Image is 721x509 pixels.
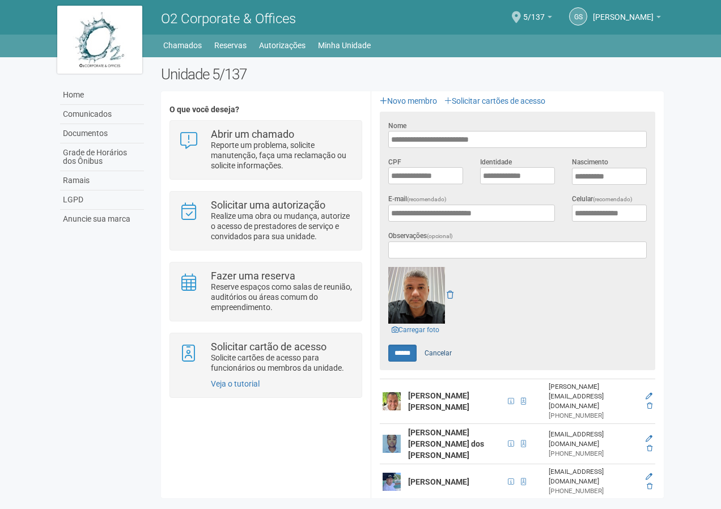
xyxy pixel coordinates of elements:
[179,129,353,171] a: Abrir um chamado Reporte um problema, solicite manutenção, faça uma reclamação ou solicite inform...
[647,482,652,490] a: Excluir membro
[60,210,144,228] a: Anuncie sua marca
[407,196,447,202] span: (recomendado)
[549,486,638,496] div: [PHONE_NUMBER]
[161,11,296,27] span: O2 Corporate & Offices
[211,270,295,282] strong: Fazer uma reserva
[523,2,545,22] span: 5/137
[388,231,453,241] label: Observações
[549,449,638,459] div: [PHONE_NUMBER]
[572,194,633,205] label: Celular
[211,353,353,373] p: Solicite cartões de acesso para funcionários ou membros da unidade.
[593,14,661,23] a: [PERSON_NAME]
[211,379,260,388] a: Veja o tutorial
[388,324,443,336] a: Carregar foto
[179,342,353,373] a: Solicitar cartão de acesso Solicite cartões de acesso para funcionários ou membros da unidade.
[60,171,144,190] a: Ramais
[60,143,144,171] a: Grade de Horários dos Ônibus
[161,66,664,83] h2: Unidade 5/137
[211,211,353,241] p: Realize uma obra ou mudança, autorize o acesso de prestadores de serviço e convidados para sua un...
[60,86,144,105] a: Home
[383,473,401,491] img: user.png
[259,37,306,53] a: Autorizações
[408,428,484,460] strong: [PERSON_NAME] [PERSON_NAME] dos [PERSON_NAME]
[646,392,652,400] a: Editar membro
[388,194,447,205] label: E-mail
[60,124,144,143] a: Documentos
[179,200,353,241] a: Solicitar uma autorização Realize uma obra ou mudança, autorize o acesso de prestadores de serviç...
[646,473,652,481] a: Editar membro
[388,121,406,131] label: Nome
[427,233,453,239] span: (opcional)
[388,267,445,324] img: GetFile
[523,14,552,23] a: 5/137
[480,157,512,167] label: Identidade
[593,2,654,22] span: GILBERTO STIEBLER FILHO
[383,435,401,453] img: user.png
[211,282,353,312] p: Reserve espaços como salas de reunião, auditórios ou áreas comum do empreendimento.
[408,477,469,486] strong: [PERSON_NAME]
[60,190,144,210] a: LGPD
[418,345,458,362] a: Cancelar
[549,467,638,486] div: [EMAIL_ADDRESS][DOMAIN_NAME]
[593,196,633,202] span: (recomendado)
[211,341,326,353] strong: Solicitar cartão de acesso
[318,37,371,53] a: Minha Unidade
[549,411,638,421] div: [PHONE_NUMBER]
[569,7,587,26] a: GS
[57,6,142,74] img: logo.jpg
[647,444,652,452] a: Excluir membro
[572,157,608,167] label: Nascimento
[447,290,453,299] a: Remover
[647,402,652,410] a: Excluir membro
[388,157,401,167] label: CPF
[549,430,638,449] div: [EMAIL_ADDRESS][DOMAIN_NAME]
[383,392,401,410] img: user.png
[549,382,638,411] div: [PERSON_NAME][EMAIL_ADDRESS][DOMAIN_NAME]
[211,128,294,140] strong: Abrir um chamado
[60,105,144,124] a: Comunicados
[211,199,325,211] strong: Solicitar uma autorização
[408,391,469,412] strong: [PERSON_NAME] [PERSON_NAME]
[179,271,353,312] a: Fazer uma reserva Reserve espaços como salas de reunião, auditórios ou áreas comum do empreendime...
[380,96,437,105] a: Novo membro
[444,96,545,105] a: Solicitar cartões de acesso
[163,37,202,53] a: Chamados
[169,105,362,114] h4: O que você deseja?
[214,37,247,53] a: Reservas
[646,435,652,443] a: Editar membro
[211,140,353,171] p: Reporte um problema, solicite manutenção, faça uma reclamação ou solicite informações.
